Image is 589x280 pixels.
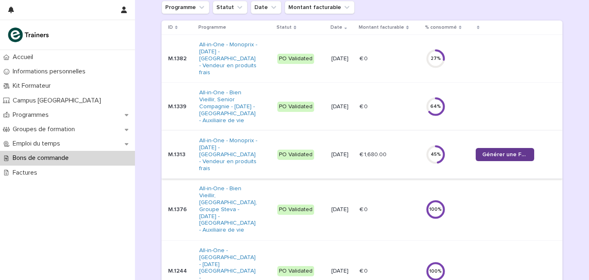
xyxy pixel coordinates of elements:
[9,169,44,177] p: Factures
[331,103,353,110] p: [DATE]
[9,97,108,105] p: Campus [GEOGRAPHIC_DATA]
[199,41,258,76] a: All-in-One - Monoprix - [DATE] - [GEOGRAPHIC_DATA] - Vendeur en produits frais
[199,137,258,172] a: All-in-One - Monoprix - [DATE] - [GEOGRAPHIC_DATA] - Vendeur en produits frais
[7,27,52,43] img: K0CqGN7SDeD6s4JG8KQk
[162,179,562,241] tr: M.1376All-in-One - Bien Vieillir, [GEOGRAPHIC_DATA], Groupe Steva - [DATE] - [GEOGRAPHIC_DATA] - ...
[168,55,193,62] p: M.1382
[426,269,445,274] div: 100 %
[168,23,173,32] p: ID
[331,151,353,158] p: [DATE]
[360,102,369,110] p: € 0
[482,152,528,157] span: Générer une Facture
[360,266,369,275] p: € 0
[168,206,193,213] p: M.1376
[9,125,81,133] p: Groupes de formation
[198,23,226,32] p: Programme
[9,111,55,119] p: Programmes
[9,68,92,75] p: Informations personnelles
[331,55,353,62] p: [DATE]
[277,54,314,64] div: PO Validated
[9,140,67,148] p: Emploi du temps
[168,103,193,110] p: M.1339
[425,23,457,32] p: % consommé
[162,83,562,131] tr: M.1339All-in-One - Bien Vieillir, Senior Compagnie - [DATE] - [GEOGRAPHIC_DATA] - Auxiliaire de v...
[426,207,445,212] div: 100 %
[360,205,369,213] p: € 0
[9,154,75,162] p: Bons de commande
[359,23,404,32] p: Montant facturable
[168,268,193,275] p: M.1244
[360,54,369,62] p: € 0
[168,151,193,158] p: M.1313
[162,35,562,83] tr: M.1382All-in-One - Monoprix - [DATE] - [GEOGRAPHIC_DATA] - Vendeur en produits frais PO Validated...
[360,150,388,158] p: € 1,680.00
[199,89,258,124] a: All-in-One - Bien Vieillir, Senior Compagnie - [DATE] - [GEOGRAPHIC_DATA] - Auxiliaire de vie
[331,268,353,275] p: [DATE]
[277,205,314,215] div: PO Validated
[277,102,314,112] div: PO Validated
[331,206,353,213] p: [DATE]
[277,266,314,276] div: PO Validated
[277,150,314,160] div: PO Validated
[277,23,292,32] p: Statut
[9,82,57,90] p: Kit Formateur
[426,56,445,61] div: 27 %
[426,104,445,109] div: 64 %
[251,1,281,14] button: Date
[162,1,209,14] button: Programme
[426,152,445,157] div: 45 %
[162,131,562,179] tr: M.1313All-in-One - Monoprix - [DATE] - [GEOGRAPHIC_DATA] - Vendeur en produits frais PO Validated...
[199,185,258,234] a: All-in-One - Bien Vieillir, [GEOGRAPHIC_DATA], Groupe Steva - [DATE] - [GEOGRAPHIC_DATA] - Auxili...
[476,148,534,161] a: Générer une Facture
[330,23,342,32] p: Date
[9,53,40,61] p: Accueil
[213,1,247,14] button: Statut
[285,1,355,14] button: Montant facturable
